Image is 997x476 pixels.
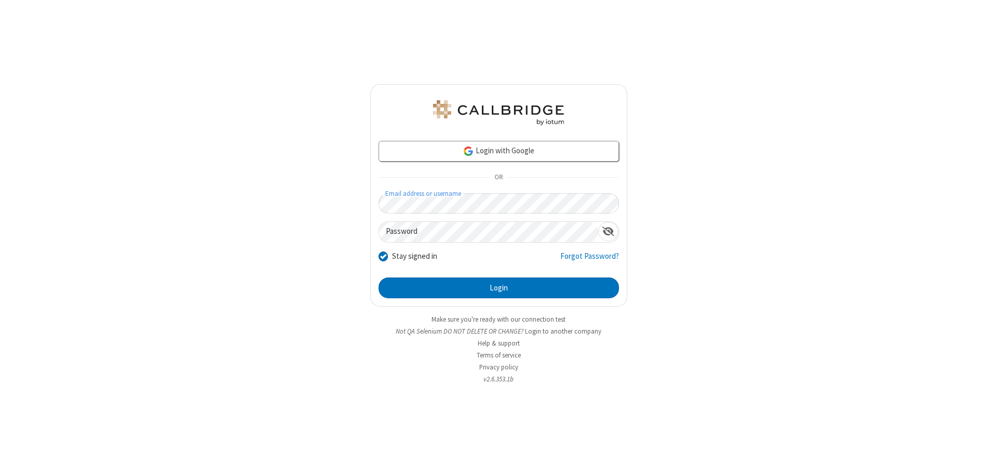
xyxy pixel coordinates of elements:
a: Privacy policy [479,363,518,372]
a: Make sure you're ready with our connection test [432,315,565,324]
input: Password [379,222,598,242]
img: QA Selenium DO NOT DELETE OR CHANGE [431,100,566,125]
input: Email address or username [379,193,619,214]
div: Show password [598,222,618,241]
button: Login [379,277,619,298]
a: Help & support [478,339,520,348]
img: google-icon.png [463,146,474,157]
a: Login with Google [379,141,619,162]
li: v2.6.353.1b [370,374,627,384]
span: OR [490,170,507,185]
li: Not QA Selenium DO NOT DELETE OR CHANGE? [370,326,627,336]
button: Login to another company [525,326,601,336]
a: Forgot Password? [560,250,619,270]
label: Stay signed in [392,250,437,262]
a: Terms of service [477,351,521,360]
